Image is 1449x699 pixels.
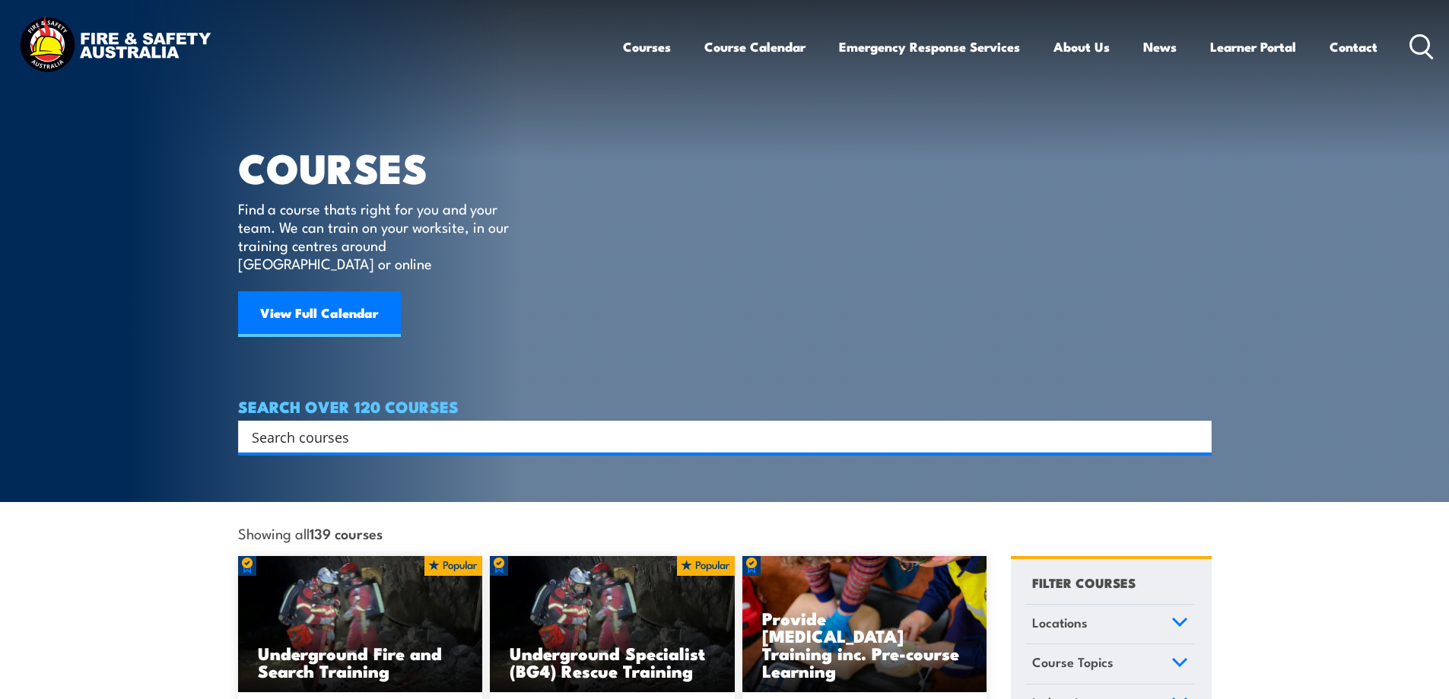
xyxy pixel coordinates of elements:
a: Course Calendar [704,27,806,67]
a: Underground Specialist (BG4) Rescue Training [490,556,735,693]
a: Contact [1330,27,1378,67]
a: Provide [MEDICAL_DATA] Training inc. Pre-course Learning [742,556,987,693]
h3: Underground Fire and Search Training [258,644,463,679]
img: Underground mine rescue [238,556,483,693]
input: Search input [252,425,1178,448]
span: Locations [1032,612,1088,633]
h1: COURSES [238,149,531,185]
img: Underground mine rescue [490,556,735,693]
h3: Underground Specialist (BG4) Rescue Training [510,644,715,679]
a: Underground Fire and Search Training [238,556,483,693]
p: Find a course thats right for you and your team. We can train on your worksite, in our training c... [238,199,516,272]
span: Course Topics [1032,652,1114,672]
a: Locations [1025,605,1195,644]
h4: FILTER COURSES [1032,572,1136,593]
a: View Full Calendar [238,291,401,337]
a: Course Topics [1025,644,1195,684]
h4: SEARCH OVER 120 COURSES [238,398,1212,415]
a: About Us [1053,27,1110,67]
button: Search magnifier button [1185,426,1206,447]
span: Showing all [238,525,383,541]
a: Learner Portal [1210,27,1296,67]
strong: 139 courses [310,523,383,543]
a: Courses [623,27,671,67]
a: News [1143,27,1177,67]
img: Low Voltage Rescue and Provide CPR [742,556,987,693]
h3: Provide [MEDICAL_DATA] Training inc. Pre-course Learning [762,609,968,679]
form: Search form [255,426,1181,447]
a: Emergency Response Services [839,27,1020,67]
